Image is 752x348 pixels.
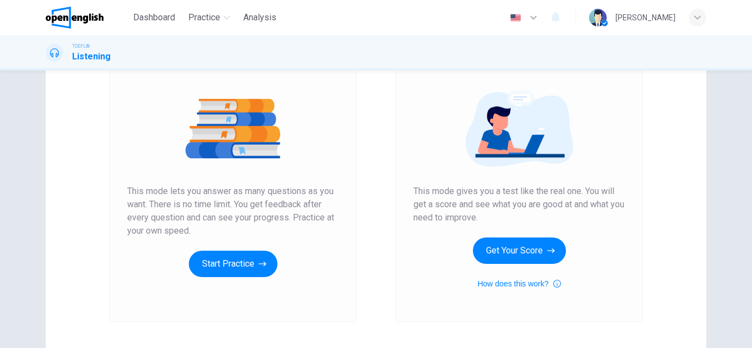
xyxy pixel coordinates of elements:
[127,185,339,237] span: This mode lets you answer as many questions as you want. There is no time limit. You get feedback...
[72,50,111,63] h1: Listening
[188,11,220,24] span: Practice
[46,7,129,29] a: OpenEnglish logo
[133,11,175,24] span: Dashboard
[72,42,90,50] span: TOEFL®
[509,14,522,22] img: en
[589,9,607,26] img: Profile picture
[413,185,625,224] span: This mode gives you a test like the real one. You will get a score and see what you are good at a...
[184,8,235,27] button: Practice
[243,11,276,24] span: Analysis
[239,8,281,27] button: Analysis
[189,251,277,277] button: Start Practice
[615,11,675,24] div: [PERSON_NAME]
[129,8,179,27] button: Dashboard
[46,7,103,29] img: OpenEnglish logo
[477,277,560,290] button: How does this work?
[473,237,566,264] button: Get Your Score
